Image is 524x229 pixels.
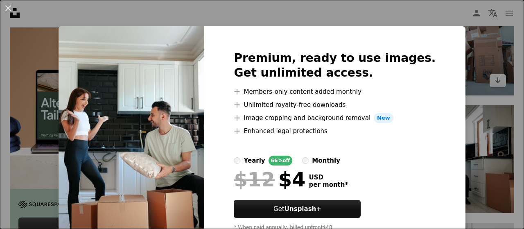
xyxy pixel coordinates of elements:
[309,181,348,188] span: per month *
[234,87,436,97] li: Members-only content added monthly
[302,157,309,164] input: monthly
[285,205,321,213] strong: Unsplash+
[234,157,240,164] input: yearly66%off
[374,113,393,123] span: New
[234,169,275,190] span: $12
[234,113,436,123] li: Image cropping and background removal
[312,156,340,166] div: monthly
[244,156,265,166] div: yearly
[234,126,436,136] li: Enhanced legal protections
[269,156,293,166] div: 66% off
[234,200,361,218] button: GetUnsplash+
[309,174,348,181] span: USD
[234,169,305,190] div: $4
[234,51,436,80] h2: Premium, ready to use images. Get unlimited access.
[234,100,436,110] li: Unlimited royalty-free downloads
